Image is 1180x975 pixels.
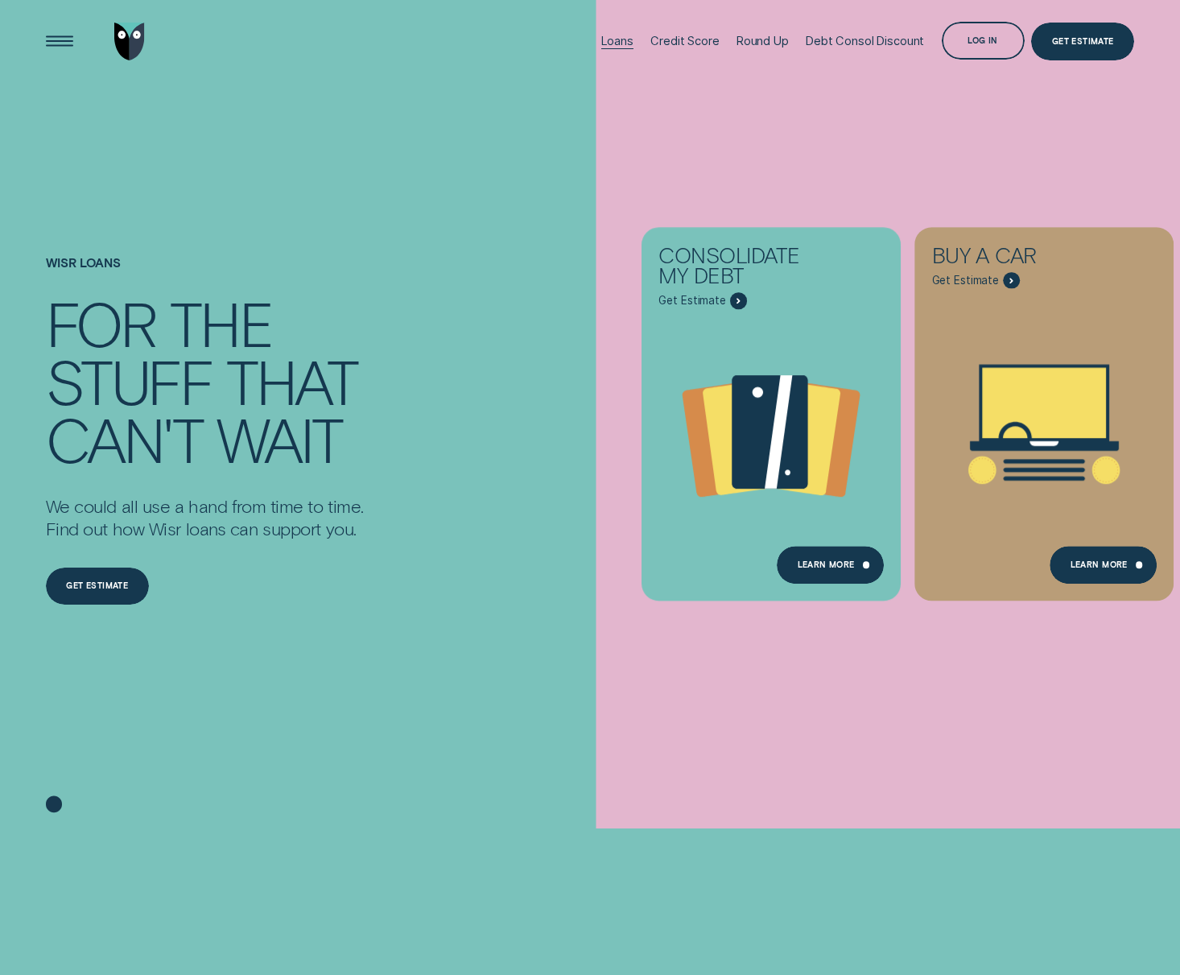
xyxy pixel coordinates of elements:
p: We could all use a hand from time to time. Find out how Wisr loans can support you. [46,495,364,540]
h4: For the stuff that can't wait [46,294,364,467]
span: Get Estimate [658,294,725,308]
a: Learn More [1050,547,1157,584]
div: that [226,352,357,410]
button: Open Menu [41,23,78,60]
div: stuff [46,352,212,410]
div: Debt Consol Discount [806,34,924,48]
span: Get Estimate [932,274,999,287]
div: Consolidate my debt [658,245,824,293]
img: Wisr [114,23,146,60]
a: Get estimate [46,568,149,605]
div: For [46,294,156,352]
h1: Wisr loans [46,256,364,294]
button: Log in [942,22,1025,59]
div: wait [217,410,342,468]
div: Round Up [736,34,789,48]
div: the [170,294,272,352]
div: Loans [601,34,633,48]
div: can't [46,410,203,468]
div: Credit Score [650,34,719,48]
a: Consolidate my debt - Learn more [642,228,901,591]
div: Buy a car [932,245,1098,272]
a: Buy a car - Learn more [914,228,1174,591]
a: Get Estimate [1031,23,1134,60]
a: Learn more [777,547,884,584]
